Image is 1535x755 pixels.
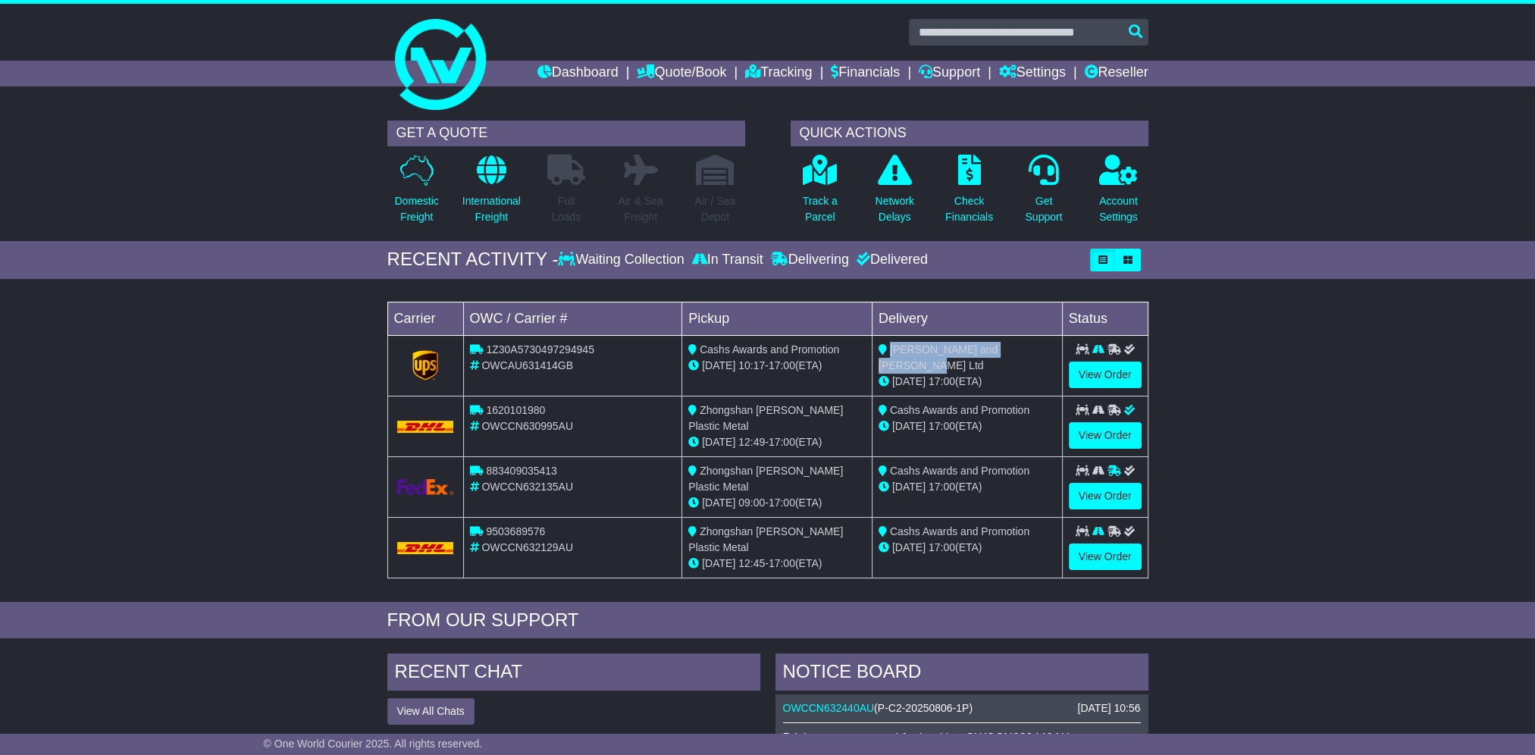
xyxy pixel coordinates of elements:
[558,252,688,268] div: Waiting Collection
[688,465,843,493] span: Zhongshan [PERSON_NAME] Plastic Metal
[688,252,767,268] div: In Transit
[462,154,522,233] a: InternationalFreight
[769,436,795,448] span: 17:00
[944,154,994,233] a: CheckFinancials
[878,702,970,714] span: P-C2-20250806-1P
[397,542,454,554] img: DHL.png
[1062,302,1148,335] td: Status
[892,481,926,493] span: [DATE]
[783,731,1141,745] p: Pricing was approved for booking OWCCN632440AU.
[892,375,926,387] span: [DATE]
[702,557,735,569] span: [DATE]
[387,653,760,694] div: RECENT CHAT
[688,434,866,450] div: - (ETA)
[738,436,765,448] span: 12:49
[872,302,1062,335] td: Delivery
[637,61,726,86] a: Quote/Book
[393,154,439,233] a: DomesticFreight
[537,61,619,86] a: Dashboard
[700,343,839,356] span: Cashs Awards and Promotion
[783,702,1141,715] div: ( )
[387,121,745,146] div: GET A QUOTE
[853,252,928,268] div: Delivered
[1098,154,1139,233] a: AccountSettings
[397,421,454,433] img: DHL.png
[890,525,1029,537] span: Cashs Awards and Promotion
[695,193,736,225] p: Air / Sea Depot
[264,738,483,750] span: © One World Courier 2025. All rights reserved.
[688,404,843,432] span: Zhongshan [PERSON_NAME] Plastic Metal
[738,497,765,509] span: 09:00
[486,525,545,537] span: 9503689576
[919,61,980,86] a: Support
[688,556,866,572] div: - (ETA)
[767,252,853,268] div: Delivering
[1099,193,1138,225] p: Account Settings
[547,193,585,225] p: Full Loads
[769,359,795,371] span: 17:00
[803,193,838,225] p: Track a Parcel
[929,375,955,387] span: 17:00
[463,302,682,335] td: OWC / Carrier #
[831,61,900,86] a: Financials
[486,465,556,477] span: 883409035413
[688,495,866,511] div: - (ETA)
[892,541,926,553] span: [DATE]
[486,343,594,356] span: 1Z30A5730497294945
[738,557,765,569] span: 12:45
[1069,544,1142,570] a: View Order
[1077,702,1140,715] div: [DATE] 10:56
[875,193,913,225] p: Network Delays
[890,404,1029,416] span: Cashs Awards and Promotion
[879,343,998,371] span: [PERSON_NAME] and [PERSON_NAME] Ltd
[1025,193,1062,225] p: Get Support
[769,557,795,569] span: 17:00
[481,541,573,553] span: OWCCN632129AU
[1024,154,1063,233] a: GetSupport
[481,481,573,493] span: OWCCN632135AU
[412,350,438,381] img: GetCarrierServiceLogo
[999,61,1066,86] a: Settings
[1069,362,1142,388] a: View Order
[486,404,545,416] span: 1620101980
[890,465,1029,477] span: Cashs Awards and Promotion
[1069,422,1142,449] a: View Order
[387,249,559,271] div: RECENT ACTIVITY -
[1069,483,1142,509] a: View Order
[1084,61,1148,86] a: Reseller
[892,420,926,432] span: [DATE]
[945,193,993,225] p: Check Financials
[738,359,765,371] span: 10:17
[702,497,735,509] span: [DATE]
[702,436,735,448] span: [DATE]
[791,121,1148,146] div: QUICK ACTIONS
[879,418,1056,434] div: (ETA)
[879,540,1056,556] div: (ETA)
[688,525,843,553] span: Zhongshan [PERSON_NAME] Plastic Metal
[775,653,1148,694] div: NOTICE BOARD
[929,481,955,493] span: 17:00
[769,497,795,509] span: 17:00
[387,609,1148,631] div: FROM OUR SUPPORT
[387,698,475,725] button: View All Chats
[481,420,573,432] span: OWCCN630995AU
[929,541,955,553] span: 17:00
[783,702,875,714] a: OWCCN632440AU
[394,193,438,225] p: Domestic Freight
[879,374,1056,390] div: (ETA)
[462,193,521,225] p: International Freight
[688,358,866,374] div: - (ETA)
[802,154,838,233] a: Track aParcel
[879,479,1056,495] div: (ETA)
[397,479,454,495] img: GetCarrierServiceLogo
[874,154,914,233] a: NetworkDelays
[387,302,463,335] td: Carrier
[682,302,872,335] td: Pickup
[481,359,573,371] span: OWCAU631414GB
[619,193,663,225] p: Air & Sea Freight
[702,359,735,371] span: [DATE]
[745,61,812,86] a: Tracking
[929,420,955,432] span: 17:00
